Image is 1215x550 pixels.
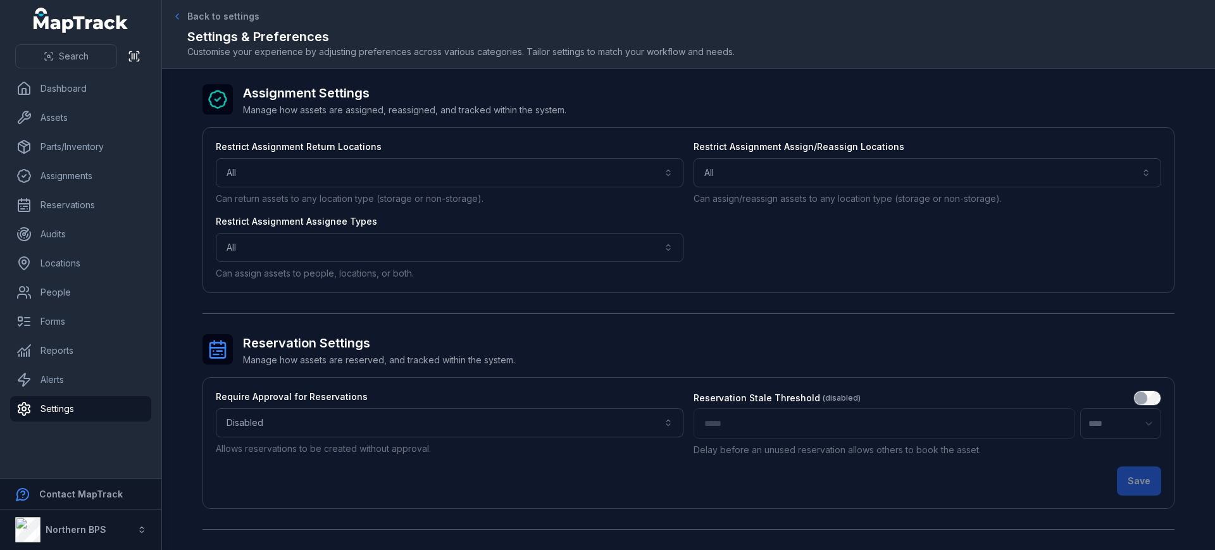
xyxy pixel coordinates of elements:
a: Forms [10,309,151,334]
p: Allows reservations to be created without approval. [216,442,683,455]
label: Restrict Assignment Assignee Types [216,215,377,228]
h2: Assignment Settings [243,84,566,102]
input: :r4g:-form-item-label [1133,391,1161,406]
a: Back to settings [175,10,259,23]
a: Parts/Inventory [10,134,151,159]
p: Can return assets to any location type (storage or non-storage). [216,192,683,205]
strong: Contact MapTrack [39,489,123,499]
button: All [216,158,683,187]
button: Search [15,44,117,68]
span: Search [59,50,89,63]
label: Restrict Assignment Return Locations [216,141,382,153]
button: Disabled [216,408,683,437]
a: Locations [10,251,151,276]
strong: Northern BPS [46,524,106,535]
span: Manage how assets are reserved, and tracked within the system. [243,354,515,365]
button: All [694,158,1161,187]
p: Can assign assets to people, locations, or both. [216,267,683,280]
h2: Reservation Settings [243,334,515,352]
span: Back to settings [187,10,259,23]
a: People [10,280,151,305]
a: Reports [10,338,151,363]
a: Assets [10,105,151,130]
label: Reservation Stale Threshold [694,392,861,404]
button: All [216,233,683,262]
h2: Settings & Preferences [187,28,1190,46]
span: Customise your experience by adjusting preferences across various categories. Tailor settings to ... [187,46,1190,58]
a: Reservations [10,192,151,218]
span: Manage how assets are assigned, reassigned, and tracked within the system. [243,104,566,115]
span: (disabled) [823,393,861,403]
a: Settings [10,396,151,422]
a: Dashboard [10,76,151,101]
label: Restrict Assignment Assign/Reassign Locations [694,141,904,153]
a: Audits [10,222,151,247]
a: Assignments [10,163,151,189]
p: Can assign/reassign assets to any location type (storage or non-storage). [694,192,1161,205]
a: Alerts [10,367,151,392]
a: MapTrack [34,8,128,33]
label: Require Approval for Reservations [216,391,368,403]
p: Delay before an unused reservation allows others to book the asset. [694,444,1161,456]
